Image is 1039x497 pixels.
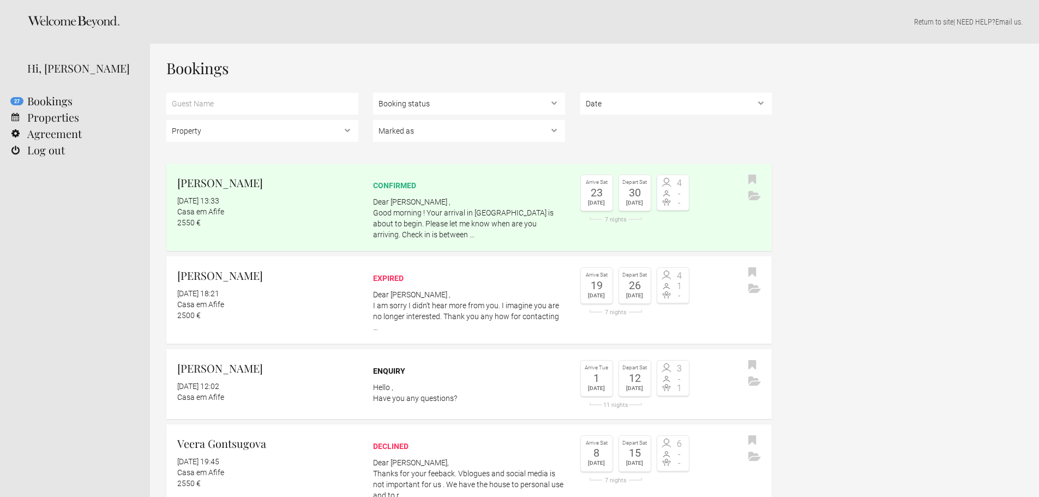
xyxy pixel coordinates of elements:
[177,392,358,403] div: Casa em Afife
[673,440,686,448] span: 6
[580,309,651,315] div: 7 nights
[746,374,764,390] button: Archive
[584,363,610,373] div: Arrive Tue
[746,281,764,297] button: Archive
[373,120,565,142] select: , , ,
[746,188,764,205] button: Archive
[177,467,358,478] div: Casa em Afife
[580,93,772,115] select: ,
[673,179,686,188] span: 4
[177,360,358,376] h2: [PERSON_NAME]
[673,272,686,280] span: 4
[673,291,686,300] span: -
[373,93,565,115] select: , ,
[177,206,358,217] div: Casa em Afife
[622,178,648,187] div: Depart Sat
[995,17,1021,26] a: Email us
[622,280,648,291] div: 26
[177,175,358,191] h2: [PERSON_NAME]
[177,299,358,310] div: Casa em Afife
[166,256,772,344] a: [PERSON_NAME] [DATE] 18:21 Casa em Afife 2500 € expired Dear [PERSON_NAME] ,I am sorry I didn't h...
[584,439,610,448] div: Arrive Sat
[622,271,648,280] div: Depart Sat
[373,273,565,284] div: expired
[746,357,759,374] button: Bookmark
[373,289,565,333] p: Dear [PERSON_NAME] , I am sorry I didn't hear more from you. I imagine you are no longer interest...
[622,439,648,448] div: Depart Sat
[177,382,219,391] flynt-date-display: [DATE] 12:02
[746,265,759,281] button: Bookmark
[622,363,648,373] div: Depart Sat
[584,447,610,458] div: 8
[622,198,648,208] div: [DATE]
[166,349,772,419] a: [PERSON_NAME] [DATE] 12:02 Casa em Afife Enquiry Hello ,Have you any questions? Arrive Tue 1 [DAT...
[673,199,686,207] span: -
[622,458,648,468] div: [DATE]
[373,382,565,404] p: Hello , Have you any questions?
[746,172,759,188] button: Bookmark
[27,60,134,76] div: Hi, [PERSON_NAME]
[673,384,686,393] span: 1
[177,267,358,284] h2: [PERSON_NAME]
[673,364,686,373] span: 3
[177,218,201,227] flynt-currency: 2550 €
[584,384,610,393] div: [DATE]
[673,375,686,384] span: -
[580,402,651,408] div: 11 nights
[746,449,764,465] button: Archive
[177,457,219,466] flynt-date-display: [DATE] 19:45
[584,280,610,291] div: 19
[746,433,759,449] button: Bookmark
[584,373,610,384] div: 1
[166,16,1023,27] p: | NEED HELP? .
[177,311,201,320] flynt-currency: 2500 €
[673,282,686,291] span: 1
[177,479,201,488] flynt-currency: 2550 €
[622,373,648,384] div: 12
[673,459,686,468] span: -
[584,187,610,198] div: 23
[673,450,686,459] span: -
[584,458,610,468] div: [DATE]
[622,384,648,393] div: [DATE]
[673,189,686,198] span: -
[622,447,648,458] div: 15
[177,435,358,452] h2: Veera Gontsugova
[177,196,219,205] flynt-date-display: [DATE] 13:33
[584,178,610,187] div: Arrive Sat
[914,17,953,26] a: Return to site
[622,187,648,198] div: 30
[177,289,219,298] flynt-date-display: [DATE] 18:21
[166,93,358,115] input: Guest Name
[584,291,610,301] div: [DATE]
[166,164,772,251] a: [PERSON_NAME] [DATE] 13:33 Casa em Afife 2550 € confirmed Dear [PERSON_NAME] ,Good morning ! Your...
[580,217,651,223] div: 7 nights
[373,366,565,376] div: Enquiry
[622,291,648,301] div: [DATE]
[373,441,565,452] div: declined
[10,97,23,105] flynt-notification-badge: 27
[584,198,610,208] div: [DATE]
[166,60,772,76] h1: Bookings
[373,180,565,191] div: confirmed
[584,271,610,280] div: Arrive Sat
[373,196,565,240] p: Dear [PERSON_NAME] , Good morning ! Your arrival in [GEOGRAPHIC_DATA] is about to begin. Please l...
[580,477,651,483] div: 7 nights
